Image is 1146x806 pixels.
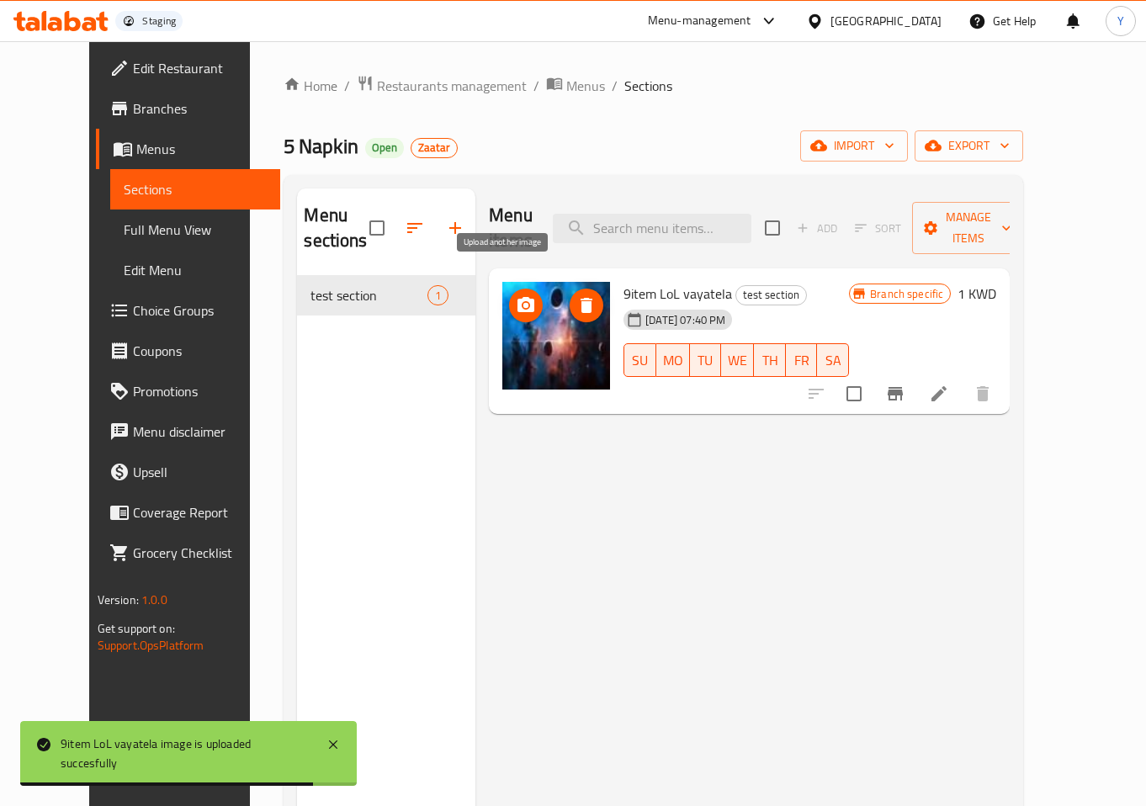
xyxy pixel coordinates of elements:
span: TU [697,348,715,373]
span: Branches [133,98,267,119]
li: / [533,76,539,96]
div: test section1 [297,275,475,316]
span: Menus [136,139,267,159]
span: 9item LoL vayatela [623,281,732,306]
span: [DATE] 07:40 PM [639,312,732,328]
nav: Menu sections [297,268,475,322]
h2: Menu sections [304,203,369,253]
div: Open [365,138,404,158]
button: delete image [570,289,603,322]
a: Choice Groups [96,290,280,331]
span: test section [310,285,427,305]
span: Promotions [133,381,267,401]
button: upload picture [509,289,543,322]
div: Staging [142,14,176,28]
div: 9item LoL vayatela image is uploaded succesfully [61,734,310,772]
a: Edit menu item [929,384,949,404]
span: Select section first [844,215,912,241]
button: Branch-specific-item [875,374,915,414]
a: Edit Menu [110,250,280,290]
span: Zaatar [411,141,457,155]
span: TH [761,348,779,373]
span: Restaurants management [377,76,527,96]
a: Coverage Report [96,492,280,533]
button: Manage items [912,202,1025,254]
a: Support.OpsPlatform [98,634,204,656]
a: Edit Restaurant [96,48,280,88]
span: SA [824,348,842,373]
span: Grocery Checklist [133,543,267,563]
span: Coverage Report [133,502,267,522]
span: 1.0.0 [141,589,167,611]
div: Menu-management [648,11,751,31]
a: Grocery Checklist [96,533,280,573]
button: MO [656,343,690,377]
span: export [928,135,1010,156]
button: TU [690,343,722,377]
h6: 1 KWD [958,282,996,305]
button: SU [623,343,656,377]
button: WE [721,343,754,377]
h2: Menu items [489,203,533,253]
a: Upsell [96,452,280,492]
span: import [814,135,894,156]
button: export [915,130,1023,162]
span: MO [663,348,683,373]
span: Sections [124,179,267,199]
span: FR [793,348,811,373]
a: Menu disclaimer [96,411,280,452]
span: Get support on: [98,618,175,639]
div: [GEOGRAPHIC_DATA] [830,12,942,30]
span: Branch specific [863,286,950,302]
span: SU [631,348,650,373]
a: Coupons [96,331,280,371]
a: Full Menu View [110,209,280,250]
span: Upsell [133,462,267,482]
button: FR [786,343,818,377]
button: SA [817,343,849,377]
span: 5 Napkin [284,127,358,165]
span: Menus [566,76,605,96]
span: test section [736,285,806,305]
span: Edit Restaurant [133,58,267,78]
a: Restaurants management [357,75,527,97]
span: Edit Menu [124,260,267,280]
span: Full Menu View [124,220,267,240]
a: Home [284,76,337,96]
input: search [553,214,751,243]
a: Branches [96,88,280,129]
span: Select section [755,210,790,246]
li: / [612,76,618,96]
span: Sections [624,76,672,96]
span: Select all sections [359,210,395,246]
span: Coupons [133,341,267,361]
a: Menus [96,129,280,169]
button: import [800,130,908,162]
span: Open [365,141,404,155]
a: Promotions [96,371,280,411]
span: Version: [98,589,139,611]
button: TH [754,343,786,377]
span: Select to update [836,376,872,411]
li: / [344,76,350,96]
nav: breadcrumb [284,75,1023,97]
span: Choice Groups [133,300,267,321]
img: 9item LoL vayatela [502,282,610,390]
span: Menu disclaimer [133,422,267,442]
span: Manage items [926,207,1011,249]
span: Y [1117,12,1124,30]
div: items [427,285,448,305]
span: WE [728,348,747,373]
button: delete [963,374,1003,414]
a: Sections [110,169,280,209]
span: 1 [428,288,448,304]
a: Menus [546,75,605,97]
span: Sort sections [395,208,435,248]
